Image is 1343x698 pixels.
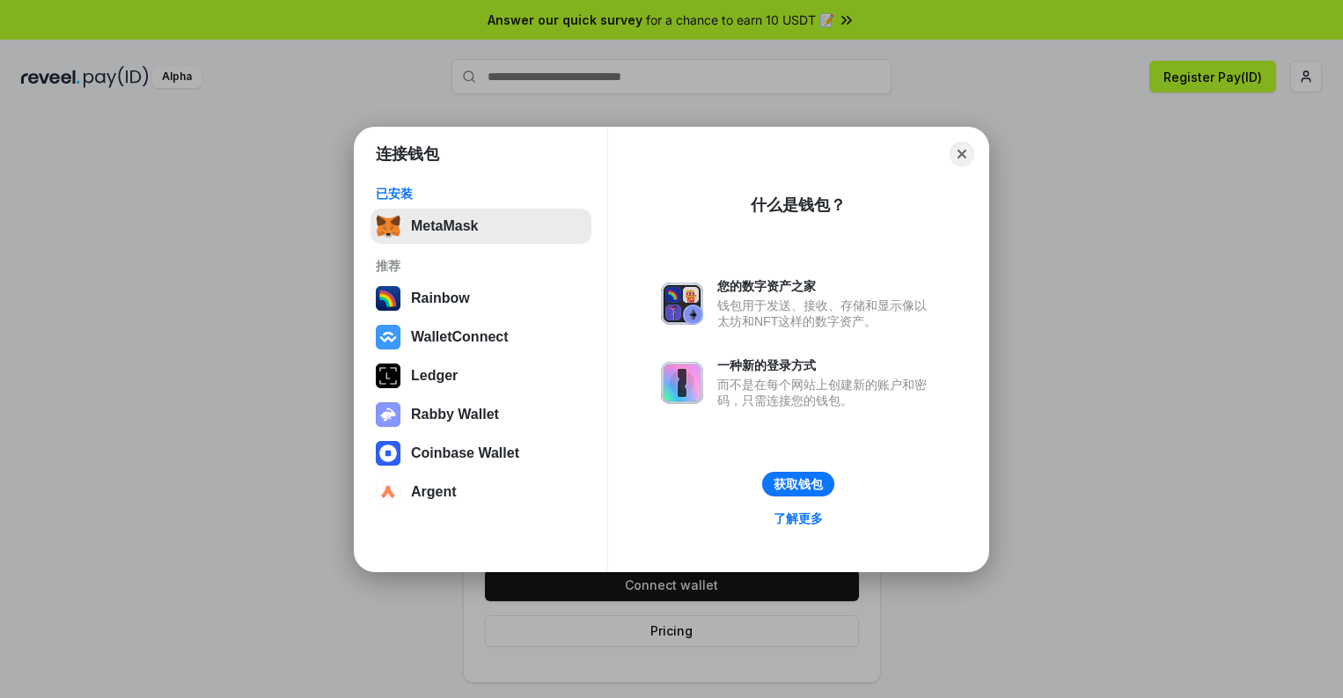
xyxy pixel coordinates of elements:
img: svg+xml,%3Csvg%20width%3D%2228%22%20height%3D%2228%22%20viewBox%3D%220%200%2028%2028%22%20fill%3D... [376,480,400,504]
div: 一种新的登录方式 [717,357,936,373]
a: 了解更多 [763,507,833,530]
div: Rabby Wallet [411,407,499,422]
button: Ledger [371,358,591,393]
div: Rainbow [411,290,470,306]
img: svg+xml,%3Csvg%20width%3D%22120%22%20height%3D%22120%22%20viewBox%3D%220%200%20120%20120%22%20fil... [376,286,400,311]
div: Ledger [411,368,458,384]
div: 而不是在每个网站上创建新的账户和密码，只需连接您的钱包。 [717,377,936,408]
button: Rainbow [371,281,591,316]
button: WalletConnect [371,320,591,355]
div: WalletConnect [411,329,509,345]
div: 您的数字资产之家 [717,278,936,294]
button: Coinbase Wallet [371,436,591,471]
button: Close [950,142,974,166]
div: 推荐 [376,258,586,274]
h1: 连接钱包 [376,143,439,165]
div: Argent [411,484,457,500]
div: 什么是钱包？ [751,195,846,216]
div: Coinbase Wallet [411,445,519,461]
button: Argent [371,474,591,510]
div: MetaMask [411,218,478,234]
img: svg+xml,%3Csvg%20xmlns%3D%22http%3A%2F%2Fwww.w3.org%2F2000%2Fsvg%22%20fill%3D%22none%22%20viewBox... [661,283,703,325]
img: svg+xml,%3Csvg%20width%3D%2228%22%20height%3D%2228%22%20viewBox%3D%220%200%2028%2028%22%20fill%3D... [376,441,400,466]
img: svg+xml,%3Csvg%20xmlns%3D%22http%3A%2F%2Fwww.w3.org%2F2000%2Fsvg%22%20fill%3D%22none%22%20viewBox... [376,402,400,427]
button: 获取钱包 [762,472,834,496]
button: Rabby Wallet [371,397,591,432]
button: MetaMask [371,209,591,244]
div: 获取钱包 [774,476,823,492]
div: 钱包用于发送、接收、存储和显示像以太坊和NFT这样的数字资产。 [717,298,936,329]
img: svg+xml,%3Csvg%20xmlns%3D%22http%3A%2F%2Fwww.w3.org%2F2000%2Fsvg%22%20width%3D%2228%22%20height%3... [376,364,400,388]
img: svg+xml,%3Csvg%20fill%3D%22none%22%20height%3D%2233%22%20viewBox%3D%220%200%2035%2033%22%20width%... [376,214,400,239]
img: svg+xml,%3Csvg%20xmlns%3D%22http%3A%2F%2Fwww.w3.org%2F2000%2Fsvg%22%20fill%3D%22none%22%20viewBox... [661,362,703,404]
div: 已安装 [376,186,586,202]
img: svg+xml,%3Csvg%20width%3D%2228%22%20height%3D%2228%22%20viewBox%3D%220%200%2028%2028%22%20fill%3D... [376,325,400,349]
div: 了解更多 [774,511,823,526]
